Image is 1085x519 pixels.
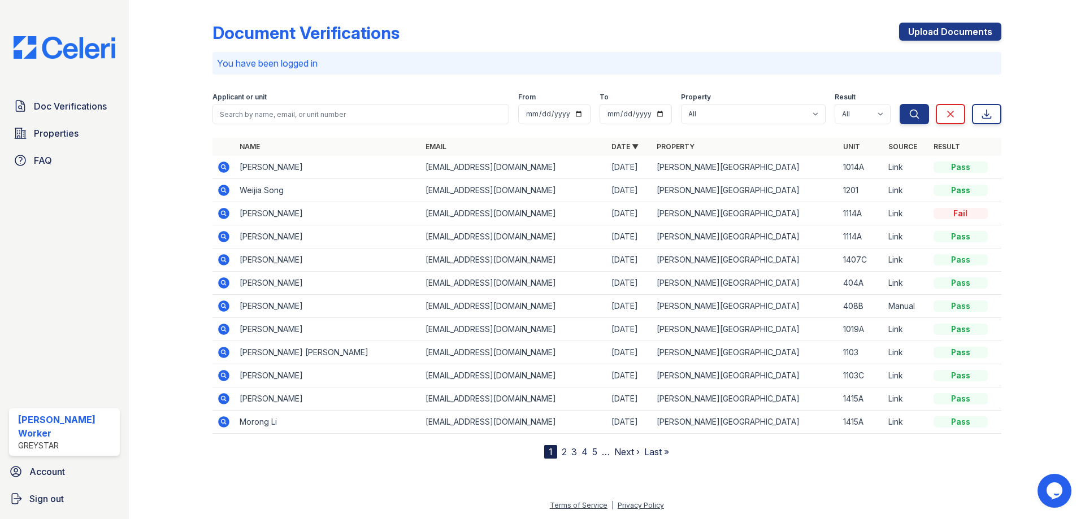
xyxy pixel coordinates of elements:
[884,387,929,411] td: Link
[884,411,929,434] td: Link
[934,277,988,289] div: Pass
[544,445,557,459] div: 1
[652,225,838,248] td: [PERSON_NAME][GEOGRAPHIC_DATA]
[235,156,421,179] td: [PERSON_NAME]
[607,318,652,341] td: [DATE]
[235,341,421,364] td: [PERSON_NAME] [PERSON_NAME]
[9,122,120,145] a: Properties
[888,142,917,151] a: Source
[652,179,838,202] td: [PERSON_NAME][GEOGRAPHIC_DATA]
[644,446,669,457] a: Last »
[29,465,65,478] span: Account
[934,416,988,428] div: Pass
[839,411,884,434] td: 1415A
[5,487,124,510] a: Sign out
[934,254,988,265] div: Pass
[652,202,838,225] td: [PERSON_NAME][GEOGRAPHIC_DATA]
[18,440,115,451] div: Greystar
[652,248,838,272] td: [PERSON_NAME][GEOGRAPHIC_DATA]
[934,185,988,196] div: Pass
[607,156,652,179] td: [DATE]
[34,99,107,113] span: Doc Verifications
[884,225,929,248] td: Link
[421,364,607,387] td: [EMAIL_ADDRESS][DOMAIN_NAME]
[235,411,421,434] td: Morong Li
[217,56,997,70] p: You have been logged in
[884,341,929,364] td: Link
[934,393,988,404] div: Pass
[839,179,884,202] td: 1201
[235,272,421,295] td: [PERSON_NAME]
[18,413,115,440] div: [PERSON_NAME] Worker
[839,202,884,225] td: 1114A
[884,272,929,295] td: Link
[607,202,652,225] td: [DATE]
[839,318,884,341] td: 1019A
[607,411,652,434] td: [DATE]
[884,318,929,341] td: Link
[235,364,421,387] td: [PERSON_NAME]
[34,127,79,140] span: Properties
[421,202,607,225] td: [EMAIL_ADDRESS][DOMAIN_NAME]
[884,248,929,272] td: Link
[581,446,588,457] a: 4
[34,154,52,167] span: FAQ
[652,156,838,179] td: [PERSON_NAME][GEOGRAPHIC_DATA]
[835,93,856,102] label: Result
[607,272,652,295] td: [DATE]
[839,364,884,387] td: 1103C
[235,225,421,248] td: [PERSON_NAME]
[592,446,597,457] a: 5
[614,446,640,457] a: Next ›
[839,341,884,364] td: 1103
[934,300,988,312] div: Pass
[934,347,988,358] div: Pass
[884,364,929,387] td: Link
[421,341,607,364] td: [EMAIL_ADDRESS][DOMAIN_NAME]
[212,104,509,124] input: Search by name, email, or unit number
[29,492,64,505] span: Sign out
[421,248,607,272] td: [EMAIL_ADDRESS][DOMAIN_NAME]
[934,208,988,219] div: Fail
[607,225,652,248] td: [DATE]
[518,93,536,102] label: From
[652,411,838,434] td: [PERSON_NAME][GEOGRAPHIC_DATA]
[652,364,838,387] td: [PERSON_NAME][GEOGRAPHIC_DATA]
[9,95,120,117] a: Doc Verifications
[235,248,421,272] td: [PERSON_NAME]
[839,272,884,295] td: 404A
[884,202,929,225] td: Link
[839,387,884,411] td: 1415A
[657,142,695,151] a: Property
[421,225,607,248] td: [EMAIL_ADDRESS][DOMAIN_NAME]
[839,225,884,248] td: 1114A
[934,162,988,173] div: Pass
[884,179,929,202] td: Link
[839,156,884,179] td: 1014A
[652,318,838,341] td: [PERSON_NAME][GEOGRAPHIC_DATA]
[611,501,614,509] div: |
[9,149,120,172] a: FAQ
[899,23,1001,41] a: Upload Documents
[934,324,988,335] div: Pass
[235,202,421,225] td: [PERSON_NAME]
[607,364,652,387] td: [DATE]
[421,318,607,341] td: [EMAIL_ADDRESS][DOMAIN_NAME]
[550,501,607,509] a: Terms of Service
[934,142,960,151] a: Result
[618,501,664,509] a: Privacy Policy
[1038,474,1074,508] iframe: chat widget
[607,248,652,272] td: [DATE]
[235,318,421,341] td: [PERSON_NAME]
[562,446,567,457] a: 2
[839,248,884,272] td: 1407C
[839,295,884,318] td: 408B
[607,341,652,364] td: [DATE]
[607,387,652,411] td: [DATE]
[426,142,446,151] a: Email
[235,387,421,411] td: [PERSON_NAME]
[652,272,838,295] td: [PERSON_NAME][GEOGRAPHIC_DATA]
[652,387,838,411] td: [PERSON_NAME][GEOGRAPHIC_DATA]
[884,295,929,318] td: Manual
